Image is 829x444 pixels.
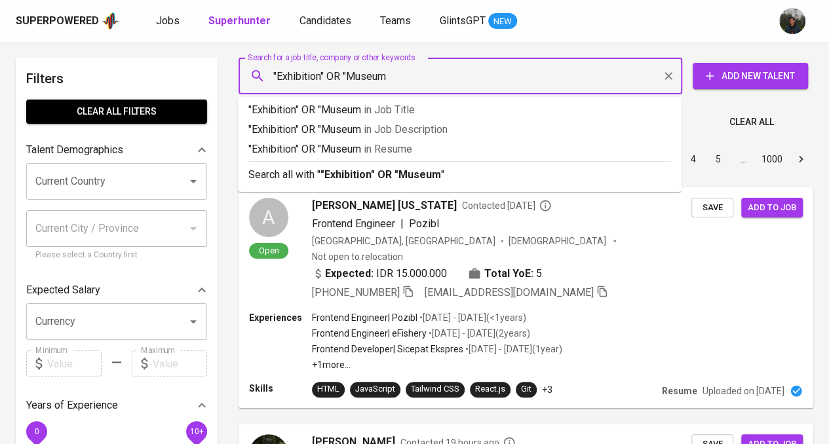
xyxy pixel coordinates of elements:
span: NEW [488,15,517,28]
span: 10+ [189,427,203,436]
h6: Filters [26,68,207,89]
p: Years of Experience [26,398,118,413]
p: Frontend Engineer | eFishery [312,327,427,340]
button: Open [184,172,202,191]
div: Expected Salary [26,277,207,303]
span: | [400,216,404,232]
img: glenn@glints.com [779,8,805,34]
button: Open [184,312,202,331]
a: Superpoweredapp logo [16,11,119,31]
a: GlintsGPT NEW [440,13,517,29]
span: Candidates [299,14,351,27]
span: Add New Talent [703,68,798,84]
p: Talent Demographics [26,142,123,158]
p: +3 [542,383,552,396]
p: Frontend Engineer | Pozibl [312,311,417,324]
div: Years of Experience [26,392,207,418]
span: Pozibl [409,217,439,230]
a: Superhunter [208,13,273,29]
nav: pagination navigation [581,149,813,170]
span: [EMAIL_ADDRESS][DOMAIN_NAME] [425,286,594,299]
span: in Resume [364,143,412,155]
input: Value [153,350,207,377]
button: Go to page 1000 [758,149,786,170]
a: Jobs [156,13,182,29]
p: Experiences [249,311,312,324]
span: Frontend Engineer [312,217,395,230]
span: in Job Description [364,123,448,136]
button: Go to page 4 [683,149,704,170]
div: IDR 15.000.000 [312,266,447,282]
p: Skills [249,382,312,395]
div: … [733,153,754,166]
p: • [DATE] - [DATE] ( 1 year ) [463,342,562,356]
a: AOpen[PERSON_NAME] [US_STATE]Contacted [DATE]Frontend Engineer|Pozibl[GEOGRAPHIC_DATA], [GEOGRAPH... [239,187,813,408]
span: Jobs [156,14,180,27]
button: Clear [659,67,678,85]
span: Clear All filters [37,103,197,120]
span: Clear All [729,114,774,130]
p: Resume [662,384,697,398]
button: Clear All filters [26,100,207,124]
span: Add to job [748,200,796,215]
div: Talent Demographics [26,137,207,163]
span: Contacted [DATE] [462,199,552,212]
p: Frontend Developer | Sicepat Ekspres [312,342,463,356]
div: Tailwind CSS [411,383,459,396]
div: A [249,198,288,237]
span: in Job Title [364,103,415,116]
div: [GEOGRAPHIC_DATA], [GEOGRAPHIC_DATA] [312,234,495,248]
p: "Exhibition" OR "Museum [248,102,671,118]
p: "Exhibition" OR "Museum [248,122,671,138]
p: Please select a Country first [35,249,198,262]
span: Open [254,245,284,256]
p: Expected Salary [26,282,100,298]
b: Expected: [325,266,374,282]
button: Add to job [741,198,803,218]
p: "Exhibition" OR "Museum [248,141,671,157]
span: 5 [536,266,542,282]
div: Superpowered [16,14,99,29]
button: Save [691,198,733,218]
input: Value [47,350,102,377]
span: [PHONE_NUMBER] [312,286,400,299]
b: "Exhibition" OR "Museum [320,168,441,181]
span: 0 [34,427,39,436]
span: Teams [380,14,411,27]
p: Search all with " " [248,167,671,183]
div: JavaScript [355,383,395,396]
p: Uploaded on [DATE] [703,384,784,398]
span: Save [698,200,727,215]
span: [DEMOGRAPHIC_DATA] [509,234,608,248]
span: GlintsGPT [440,14,486,27]
div: Git [521,383,531,396]
p: • [DATE] - [DATE] ( <1 years ) [417,311,526,324]
a: Candidates [299,13,354,29]
div: HTML [317,383,339,396]
b: Superhunter [208,14,271,27]
p: +1 more ... [312,358,562,371]
b: Total YoE: [484,266,533,282]
button: Go to next page [790,149,811,170]
a: Teams [380,13,414,29]
p: Not open to relocation [312,250,403,263]
div: React.js [475,383,505,396]
button: Add New Talent [693,63,808,89]
img: app logo [102,11,119,31]
button: Clear All [724,110,779,134]
button: Go to page 5 [708,149,729,170]
svg: By Batam recruiter [539,199,552,212]
p: • [DATE] - [DATE] ( 2 years ) [427,327,530,340]
span: [PERSON_NAME] [US_STATE] [312,198,457,213]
